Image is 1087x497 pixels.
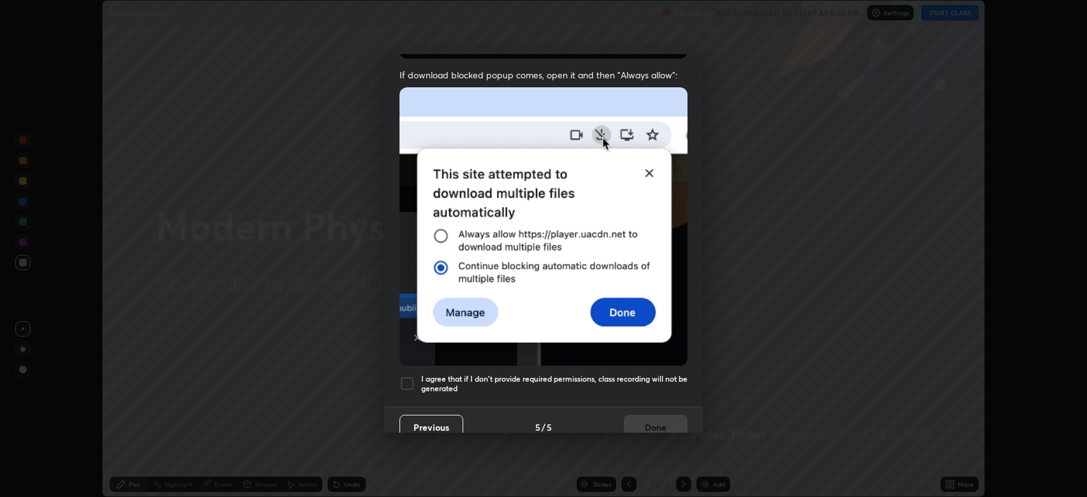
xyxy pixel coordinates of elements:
span: If download blocked popup comes, open it and then "Always allow": [400,69,687,81]
h4: / [542,421,545,434]
button: Previous [400,415,463,440]
h4: 5 [547,421,552,434]
h4: 5 [535,421,540,434]
h5: I agree that if I don't provide required permissions, class recording will not be generated [421,374,687,394]
img: downloads-permission-blocked.gif [400,87,687,366]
